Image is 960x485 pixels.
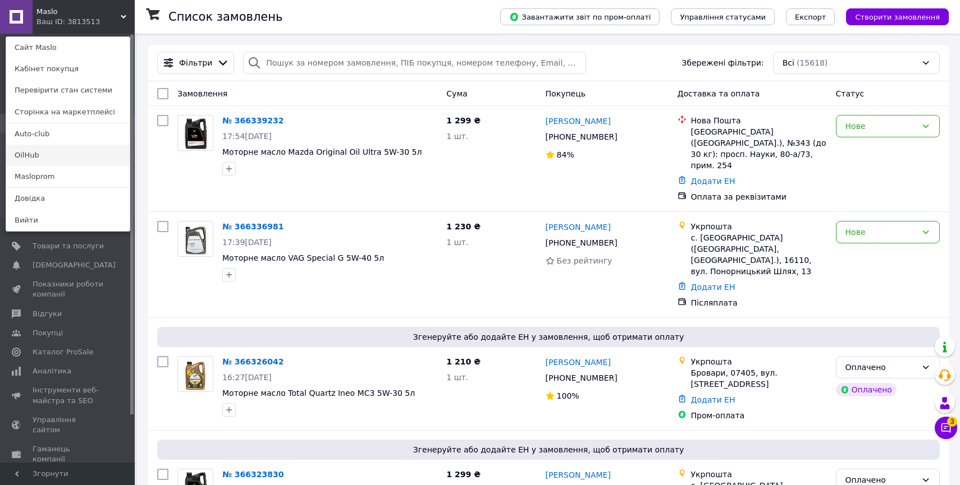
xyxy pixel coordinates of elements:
[6,210,130,231] a: Вийти
[671,8,775,25] button: Управління статусами
[557,256,612,265] span: Без рейтингу
[33,309,62,319] span: Відгуки
[786,8,835,25] button: Експорт
[33,444,104,464] span: Гаманець компанії
[222,116,284,125] a: № 366339232
[678,89,760,98] span: Доставка та оплата
[691,232,827,277] div: с. [GEOGRAPHIC_DATA] ([GEOGRAPHIC_DATA], [GEOGRAPHIC_DATA].), 16110, вул. Понорницький Шлях, 13
[691,191,827,202] div: Оплата за реквізитами
[935,417,957,439] button: Чат з покупцем3
[446,470,481,479] span: 1 299 ₴
[546,238,618,247] span: [PHONE_NUMBER]
[691,297,827,308] div: Післяплата
[691,221,827,232] div: Укрпошта
[691,283,735,292] a: Додати ЕН
[691,395,735,404] a: Додати ЕН
[33,366,71,376] span: Аналітика
[177,115,213,151] a: Фото товару
[691,356,827,367] div: Укрпошта
[546,89,586,98] span: Покупець
[33,328,63,338] span: Покупці
[446,222,481,231] span: 1 230 ₴
[691,410,827,421] div: Пром-оплата
[182,221,208,256] img: Фото товару
[797,58,828,67] span: (15618)
[691,126,827,171] div: [GEOGRAPHIC_DATA] ([GEOGRAPHIC_DATA].), №343 (до 30 кг): просп. Науки, 80-а/73, прим. 254
[6,101,130,123] a: Сторінка на маркетплейсі
[177,89,227,98] span: Замовлення
[835,12,949,21] a: Створити замовлення
[222,147,422,156] a: Моторне масло Mazda Original Oil Ultra 5W-30 5л
[500,8,660,25] button: Завантажити звіт по пром-оплаті
[691,469,827,480] div: Укрпошта
[836,89,865,98] span: Статус
[446,357,481,366] span: 1 210 ₴
[222,389,415,398] a: Моторне масло Total Quartz Ineo MC3 5W-30 5л
[177,356,213,392] a: Фото товару
[446,238,468,247] span: 1 шт.
[845,226,917,238] div: Нове
[182,116,208,150] img: Фото товару
[222,357,284,366] a: № 366326042
[33,385,104,405] span: Інструменти веб-майстра та SEO
[446,89,467,98] span: Cума
[6,80,130,101] a: Перевірити стан системи
[162,331,935,343] span: Згенеруйте або додайте ЕН у замовлення, щоб отримати оплату
[691,367,827,390] div: Бровари, 07405, вул. [STREET_ADDRESS]
[546,373,618,382] span: [PHONE_NUMBER]
[836,383,897,396] div: Оплачено
[6,58,130,80] a: Кабінет покупця
[222,470,284,479] a: № 366323830
[6,123,130,145] a: Auto-club
[691,115,827,126] div: Нова Пошта
[680,13,766,21] span: Управління статусами
[222,253,384,262] a: Моторне масло VAG Special G 5W-40 5л
[182,357,209,391] img: Фото товару
[6,37,130,58] a: Сайт Maslo
[6,188,130,209] a: Довідка
[795,13,826,21] span: Експорт
[222,132,272,141] span: 17:54[DATE]
[546,116,611,127] a: [PERSON_NAME]
[222,373,272,382] span: 16:27[DATE]
[33,260,116,270] span: [DEMOGRAPHIC_DATA]
[446,116,481,125] span: 1 299 ₴
[446,132,468,141] span: 1 шт.
[33,415,104,435] span: Управління сайтом
[947,417,957,427] span: 3
[168,10,282,24] h1: Список замовлень
[557,391,579,400] span: 100%
[855,13,940,21] span: Створити замовлення
[36,17,84,27] div: Ваш ID: 3813513
[846,8,949,25] button: Створити замовлення
[33,347,93,357] span: Каталог ProSale
[162,444,935,455] span: Згенеруйте або додайте ЕН у замовлення, щоб отримати оплату
[179,57,212,68] span: Фільтри
[33,241,104,251] span: Товари та послуги
[691,177,735,186] a: Додати ЕН
[222,238,272,247] span: 17:39[DATE]
[546,132,618,141] span: [PHONE_NUMBER]
[222,222,284,231] a: № 366336981
[783,57,794,68] span: Всі
[546,221,611,233] a: [PERSON_NAME]
[243,52,586,74] input: Пошук за номером замовлення, ПІБ покупця, номером телефону, Email, номером накладної
[509,12,651,22] span: Завантажити звіт по пром-оплаті
[6,145,130,166] a: OilHub
[33,279,104,299] span: Показники роботи компанії
[546,357,611,368] a: [PERSON_NAME]
[36,7,121,17] span: Maslo
[845,120,917,132] div: Нове
[177,221,213,257] a: Фото товару
[557,150,574,159] span: 84%
[6,166,130,187] a: Masloprom
[682,57,764,68] span: Збережені фільтри:
[845,361,917,373] div: Оплачено
[546,469,611,481] a: [PERSON_NAME]
[446,373,468,382] span: 1 шт.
